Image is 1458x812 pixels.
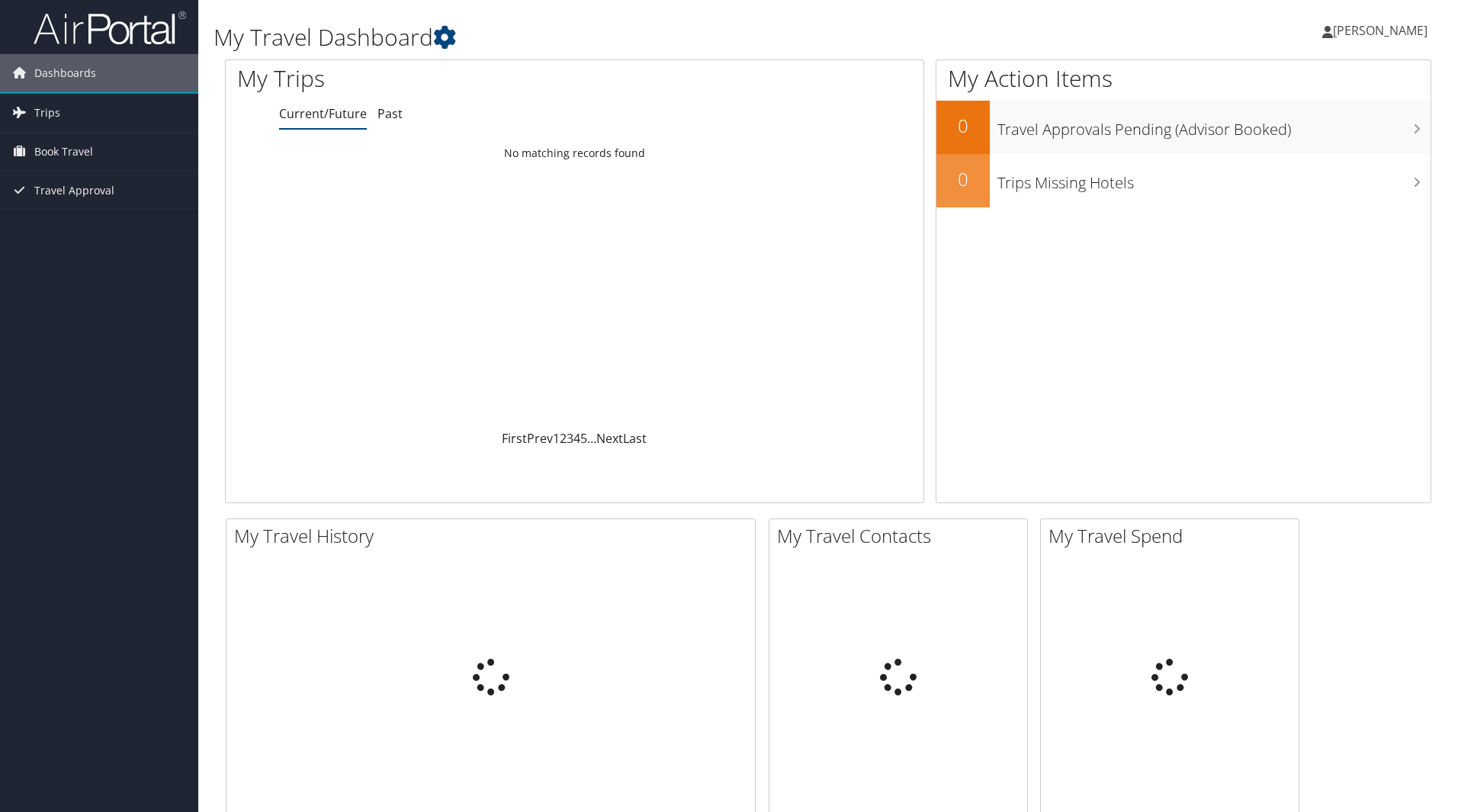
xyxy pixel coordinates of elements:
[777,523,1027,549] h2: My Travel Contacts
[623,430,647,447] a: Last
[1322,8,1443,53] a: [PERSON_NAME]
[580,430,587,447] a: 5
[573,430,580,447] a: 4
[936,166,990,192] h2: 0
[226,140,923,167] td: No matching records found
[560,430,567,447] a: 2
[34,133,93,171] span: Book Travel
[237,63,621,95] h1: My Trips
[527,430,553,447] a: Prev
[936,101,1431,154] a: 0Travel Approvals Pending (Advisor Booked)
[279,105,367,122] a: Current/Future
[997,111,1431,140] h3: Travel Approvals Pending (Advisor Booked)
[234,523,755,549] h2: My Travel History
[567,430,573,447] a: 3
[34,94,60,132] span: Trips
[1333,22,1427,39] span: [PERSON_NAME]
[214,21,1033,53] h1: My Travel Dashboard
[997,165,1431,194] h3: Trips Missing Hotels
[936,63,1431,95] h1: My Action Items
[936,113,990,139] h2: 0
[377,105,403,122] a: Past
[34,10,186,46] img: airportal-logo.png
[34,54,96,92] span: Dashboards
[596,430,623,447] a: Next
[34,172,114,210] span: Travel Approval
[936,154,1431,207] a: 0Trips Missing Hotels
[587,430,596,447] span: …
[1049,523,1299,549] h2: My Travel Spend
[502,430,527,447] a: First
[553,430,560,447] a: 1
